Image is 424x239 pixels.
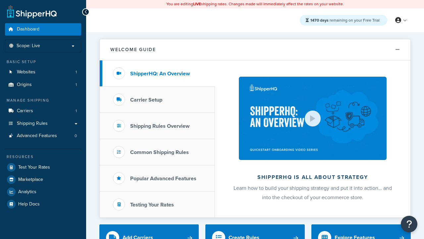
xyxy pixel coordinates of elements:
[5,79,81,91] a: Origins1
[76,82,77,88] span: 1
[5,23,81,36] a: Dashboard
[17,121,48,126] span: Shipping Rules
[5,130,81,142] li: Advanced Features
[5,130,81,142] a: Advanced Features0
[193,1,201,7] b: LIVE
[130,202,174,208] h3: Testing Your Rates
[5,105,81,117] li: Carriers
[100,39,410,60] button: Welcome Guide
[310,17,380,23] span: remaining on your Free Trial
[5,118,81,130] a: Shipping Rules
[5,161,81,173] a: Test Your Rates
[5,198,81,210] a: Help Docs
[401,216,417,232] button: Open Resource Center
[76,69,77,75] span: 1
[234,184,392,201] span: Learn how to build your shipping strategy and put it into action… and into the checkout of your e...
[5,59,81,65] div: Basic Setup
[5,66,81,78] a: Websites1
[5,174,81,186] a: Marketplace
[130,97,162,103] h3: Carrier Setup
[17,43,40,49] span: Scope: Live
[239,77,387,160] img: ShipperHQ is all about strategy
[5,79,81,91] li: Origins
[17,108,33,114] span: Carriers
[130,71,190,77] h3: ShipperHQ: An Overview
[5,66,81,78] li: Websites
[17,133,57,139] span: Advanced Features
[110,47,156,52] h2: Welcome Guide
[130,123,189,129] h3: Shipping Rules Overview
[130,176,196,182] h3: Popular Advanced Features
[5,105,81,117] a: Carriers1
[17,82,32,88] span: Origins
[233,174,393,180] h2: ShipperHQ is all about strategy
[310,17,329,23] strong: 1470 days
[130,149,189,155] h3: Common Shipping Rules
[5,154,81,160] div: Resources
[18,201,40,207] span: Help Docs
[75,133,77,139] span: 0
[18,189,36,195] span: Analytics
[5,186,81,198] a: Analytics
[18,165,50,170] span: Test Your Rates
[5,98,81,103] div: Manage Shipping
[17,27,39,32] span: Dashboard
[76,108,77,114] span: 1
[17,69,35,75] span: Websites
[18,177,43,183] span: Marketplace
